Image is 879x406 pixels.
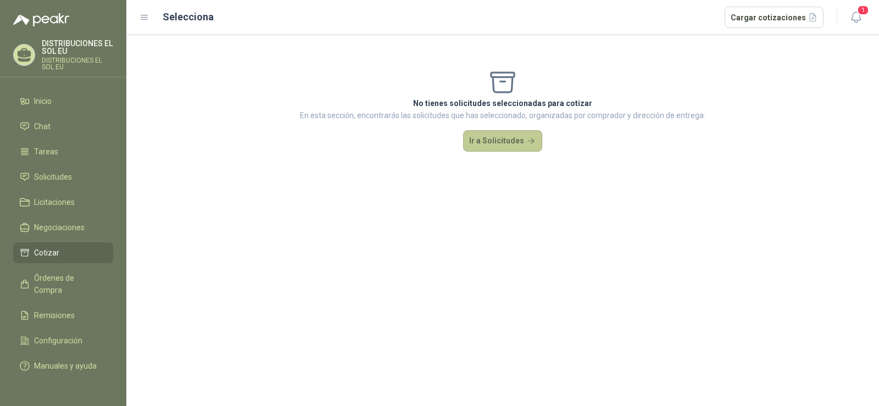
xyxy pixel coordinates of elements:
p: No tienes solicitudes seleccionadas para cotizar [300,97,705,109]
a: Órdenes de Compra [13,268,113,301]
a: Remisiones [13,305,113,326]
a: Configuración [13,330,113,351]
button: Cargar cotizaciones [725,7,824,29]
a: Chat [13,116,113,137]
span: Remisiones [34,309,75,321]
span: Tareas [34,146,58,158]
button: 1 [846,8,866,27]
a: Negociaciones [13,217,113,238]
span: 1 [857,5,869,15]
span: Órdenes de Compra [34,272,103,296]
span: Inicio [34,95,52,107]
p: DISTRIBUCIONES EL SOL EU [42,40,113,55]
span: Chat [34,120,51,132]
a: Inicio [13,91,113,112]
h2: Selecciona [163,9,214,25]
span: Negociaciones [34,221,85,233]
a: Cotizar [13,242,113,263]
p: En esta sección, encontrarás las solicitudes que has seleccionado, organizadas por comprador y di... [300,109,705,121]
a: Tareas [13,141,113,162]
span: Solicitudes [34,171,72,183]
a: Manuales y ayuda [13,355,113,376]
a: Solicitudes [13,166,113,187]
button: Ir a Solicitudes [463,130,542,152]
span: Manuales y ayuda [34,360,97,372]
a: Licitaciones [13,192,113,213]
span: Licitaciones [34,196,75,208]
span: Cotizar [34,247,59,259]
img: Logo peakr [13,13,69,26]
p: DISTRIBUCIONES EL SOL EU [42,57,113,70]
span: Configuración [34,335,82,347]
